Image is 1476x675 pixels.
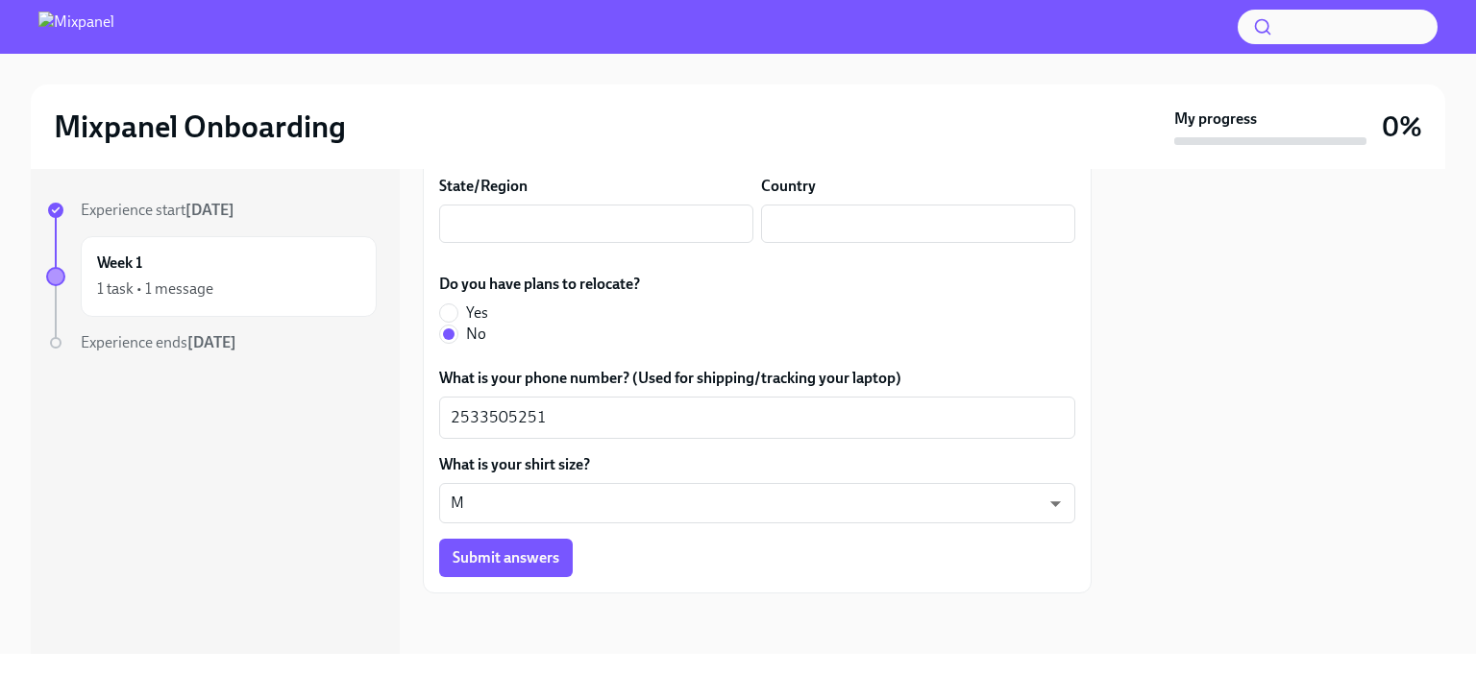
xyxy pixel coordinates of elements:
span: Submit answers [453,548,559,567]
h6: Week 1 [97,253,142,274]
span: Experience ends [81,333,236,351]
div: 1 task • 1 message [97,278,213,300]
strong: My progress [1174,108,1257,130]
span: Yes [466,302,488,324]
label: What is your shirt size? [439,454,1075,475]
h2: Mixpanel Onboarding [54,108,346,146]
label: Do you have plans to relocate? [439,274,640,295]
img: Mixpanel [38,12,114,42]
div: M [439,483,1075,523]
span: No [466,324,486,345]
textarea: 2533505251 [451,406,1064,429]
h3: 0% [1382,109,1422,144]
a: Experience start[DATE] [46,200,377,221]
label: Country [761,176,816,197]
button: Submit answers [439,539,573,577]
strong: [DATE] [185,201,234,219]
strong: [DATE] [187,333,236,351]
a: Week 11 task • 1 message [46,236,377,317]
span: Experience start [81,201,234,219]
label: What is your phone number? (Used for shipping/tracking your laptop) [439,368,1075,389]
label: State/Region [439,176,528,197]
